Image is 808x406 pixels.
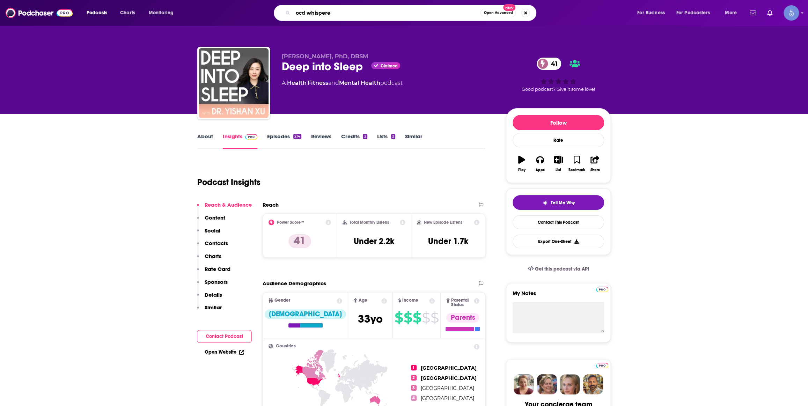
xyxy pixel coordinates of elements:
[205,304,222,311] p: Similar
[632,7,674,19] button: open menu
[197,240,228,253] button: Contacts
[197,201,252,214] button: Reach & Audience
[431,312,439,323] span: $
[205,266,230,272] p: Rate Card
[522,260,595,278] a: Get this podcast via API
[725,8,737,18] span: More
[531,151,549,176] button: Apps
[404,312,412,323] span: $
[120,8,135,18] span: Charts
[513,115,604,130] button: Follow
[308,80,328,86] a: Fitness
[205,214,225,221] p: Content
[276,344,296,348] span: Countries
[544,58,561,70] span: 41
[265,309,346,319] div: [DEMOGRAPHIC_DATA]
[513,215,604,229] a: Contact This Podcast
[6,6,73,20] img: Podchaser - Follow, Share and Rate Podcasts
[513,195,604,210] button: tell me why sparkleTell Me Why
[197,177,260,187] h1: Podcast Insights
[596,287,608,292] img: Podchaser Pro
[263,280,326,287] h2: Audience Demographics
[339,80,380,86] a: Mental Health
[267,133,301,149] a: Episodes214
[480,9,516,17] button: Open AdvancedNew
[282,53,368,60] span: [PERSON_NAME], PhD, DBSM
[205,201,252,208] p: Reach & Audience
[513,151,531,176] button: Play
[411,365,417,370] span: 1
[596,286,608,292] a: Pro website
[359,298,367,303] span: Age
[293,7,480,19] input: Search podcasts, credits, & more...
[328,80,339,86] span: and
[720,7,745,19] button: open menu
[197,227,220,240] button: Social
[596,363,608,368] img: Podchaser Pro
[542,200,548,206] img: tell me why sparkle
[411,375,417,381] span: 2
[149,8,174,18] span: Monitoring
[549,151,567,176] button: List
[197,279,228,291] button: Sponsors
[197,253,221,266] button: Charts
[411,385,417,391] span: 3
[380,64,397,68] span: Claimed
[535,266,589,272] span: Get this podcast via API
[421,375,477,381] span: [GEOGRAPHIC_DATA]
[590,168,600,172] div: Share
[197,291,222,304] button: Details
[199,48,269,118] a: Deep into Sleep
[277,220,304,225] h2: Power Score™
[421,365,477,371] span: [GEOGRAPHIC_DATA]
[784,5,799,21] img: User Profile
[451,298,473,307] span: Parental Status
[377,133,395,149] a: Lists2
[784,5,799,21] button: Show profile menu
[568,168,585,172] div: Bookmark
[358,312,383,326] span: 33 yo
[747,7,759,19] a: Show notifications dropdown
[413,312,421,323] span: $
[363,134,367,139] div: 2
[405,133,422,149] a: Similar
[446,313,479,323] div: Parents
[537,58,561,70] a: 41
[402,298,418,303] span: Income
[583,374,603,394] img: Jon Profile
[205,253,221,259] p: Charts
[341,133,367,149] a: Credits2
[551,200,575,206] span: Tell Me Why
[197,214,225,227] button: Content
[537,374,557,394] img: Barbara Profile
[288,234,311,248] p: 41
[116,7,139,19] a: Charts
[282,79,403,87] div: A podcast
[205,227,220,234] p: Social
[484,11,513,15] span: Open Advanced
[567,151,586,176] button: Bookmark
[280,5,543,21] div: Search podcasts, credits, & more...
[586,151,604,176] button: Share
[513,290,604,302] label: My Notes
[513,133,604,147] div: Rate
[263,201,279,208] h2: Reach
[421,385,474,391] span: [GEOGRAPHIC_DATA]
[287,80,307,86] a: Health
[536,168,545,172] div: Apps
[391,134,395,139] div: 2
[421,395,474,401] span: [GEOGRAPHIC_DATA]
[82,7,116,19] button: open menu
[428,236,468,246] h3: Under 1.7k
[205,279,228,285] p: Sponsors
[518,168,526,172] div: Play
[513,235,604,248] button: Export One-Sheet
[307,80,308,86] span: ,
[424,220,462,225] h2: New Episode Listens
[560,374,580,394] img: Jules Profile
[596,362,608,368] a: Pro website
[354,236,394,246] h3: Under 2.2k
[87,8,107,18] span: Podcasts
[245,134,257,140] img: Podchaser Pro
